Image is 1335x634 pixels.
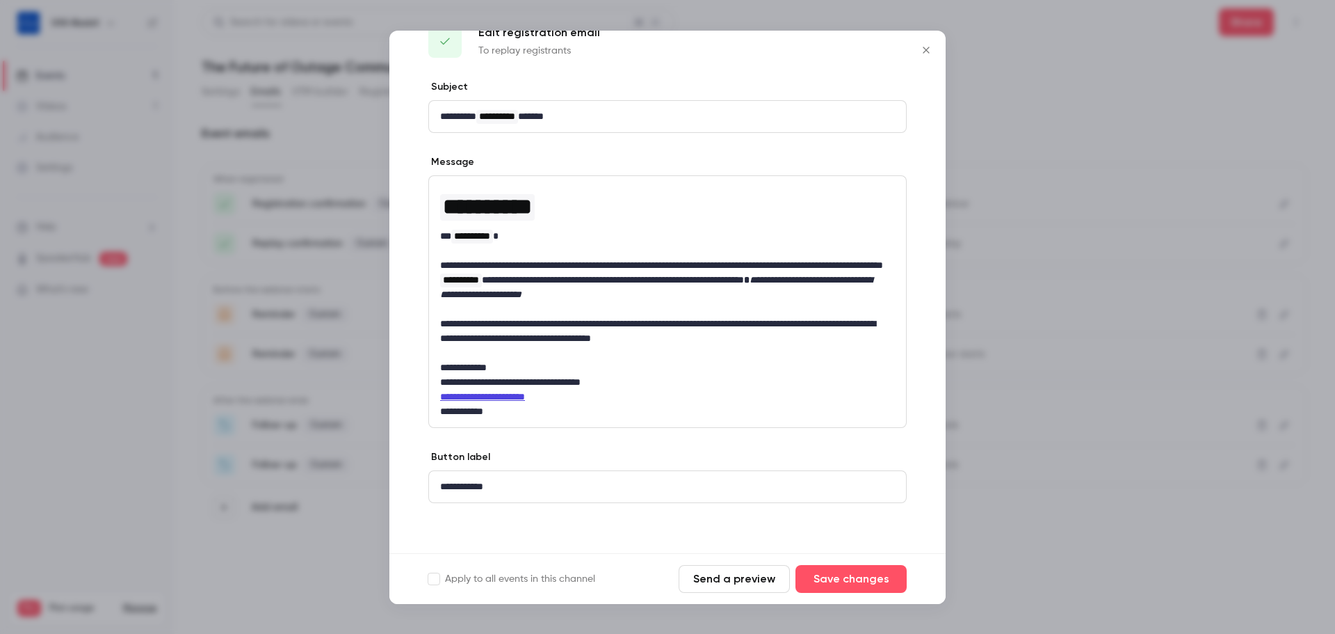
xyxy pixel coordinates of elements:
div: editor [429,176,906,427]
button: Close [912,36,940,64]
p: Edit registration email [478,24,600,41]
button: Save changes [795,565,907,593]
label: Subject [428,80,468,94]
label: Button label [428,450,490,464]
div: editor [429,471,906,502]
label: Message [428,155,474,169]
button: Send a preview [679,565,790,593]
label: Apply to all events in this channel [428,572,595,586]
div: editor [429,101,906,132]
p: To replay registrants [478,44,600,58]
